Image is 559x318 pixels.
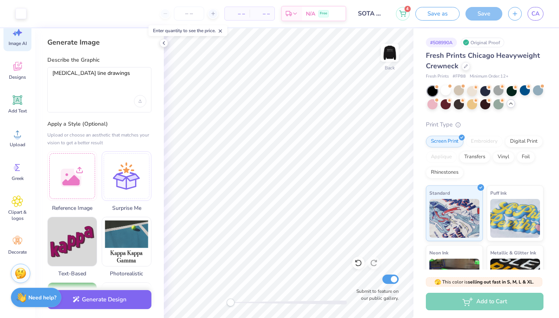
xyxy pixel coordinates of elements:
div: Upload or choose an aesthetic that matches your vision to get a better result [47,131,151,147]
span: Minimum Order: 12 + [470,73,509,80]
span: – – [254,10,270,18]
div: Original Proof [461,38,504,47]
img: Metallic & Glitter Ink [490,259,540,297]
div: Screen Print [426,136,464,147]
img: Text-Based [48,217,97,266]
span: Surprise Me [102,204,151,212]
span: Standard [429,189,450,197]
strong: selling out fast in S, M, L & XL [468,279,533,285]
span: Free [320,11,327,16]
div: Transfers [459,151,490,163]
input: – – [174,7,204,21]
span: This color is . [434,278,534,285]
img: Photorealistic [102,217,151,266]
img: Puff Ink [490,199,540,238]
img: Standard [429,199,479,238]
span: 🫣 [434,278,441,286]
div: Generate Image [47,38,151,47]
div: Digital Print [505,136,543,147]
span: Photorealistic [102,270,151,278]
div: Rhinestones [426,167,464,178]
button: Generate Design [47,290,151,309]
input: Untitled Design [352,6,390,21]
button: 4 [396,7,410,21]
span: 4 [404,6,411,12]
span: Reference Image [47,204,97,212]
textarea: [MEDICAL_DATA] line drawings [52,70,146,89]
span: Greek [12,175,24,181]
label: Submit to feature on our public gallery. [352,288,399,302]
span: Designs [9,74,26,80]
span: Fresh Prints [426,73,449,80]
span: Upload [10,142,25,148]
span: # FP88 [453,73,466,80]
div: Back [385,64,395,71]
strong: Need help? [28,294,56,301]
label: Describe the Graphic [47,56,151,64]
img: Back [382,45,398,60]
span: N/A [306,10,315,18]
div: Embroidery [466,136,503,147]
span: Add Text [8,108,27,114]
div: Foil [517,151,535,163]
div: Print Type [426,120,543,129]
div: Accessibility label [227,299,234,306]
span: Puff Ink [490,189,507,197]
span: Neon Ink [429,249,448,257]
span: – – [229,10,245,18]
span: Image AI [9,40,27,47]
span: Clipart & logos [5,209,30,221]
div: Applique [426,151,457,163]
div: Enter quantity to see the price. [149,25,227,36]
label: Apply a Style (Optional) [47,120,151,128]
span: Fresh Prints Chicago Heavyweight Crewneck [426,51,540,71]
img: Neon Ink [429,259,479,297]
span: CA [531,9,540,18]
a: CA [528,7,543,21]
div: Vinyl [493,151,514,163]
div: # 508990A [426,38,457,47]
div: Upload image [134,95,146,107]
span: Metallic & Glitter Ink [490,249,536,257]
button: Save as [415,7,460,21]
span: Decorate [8,249,27,255]
span: Text-Based [47,270,97,278]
